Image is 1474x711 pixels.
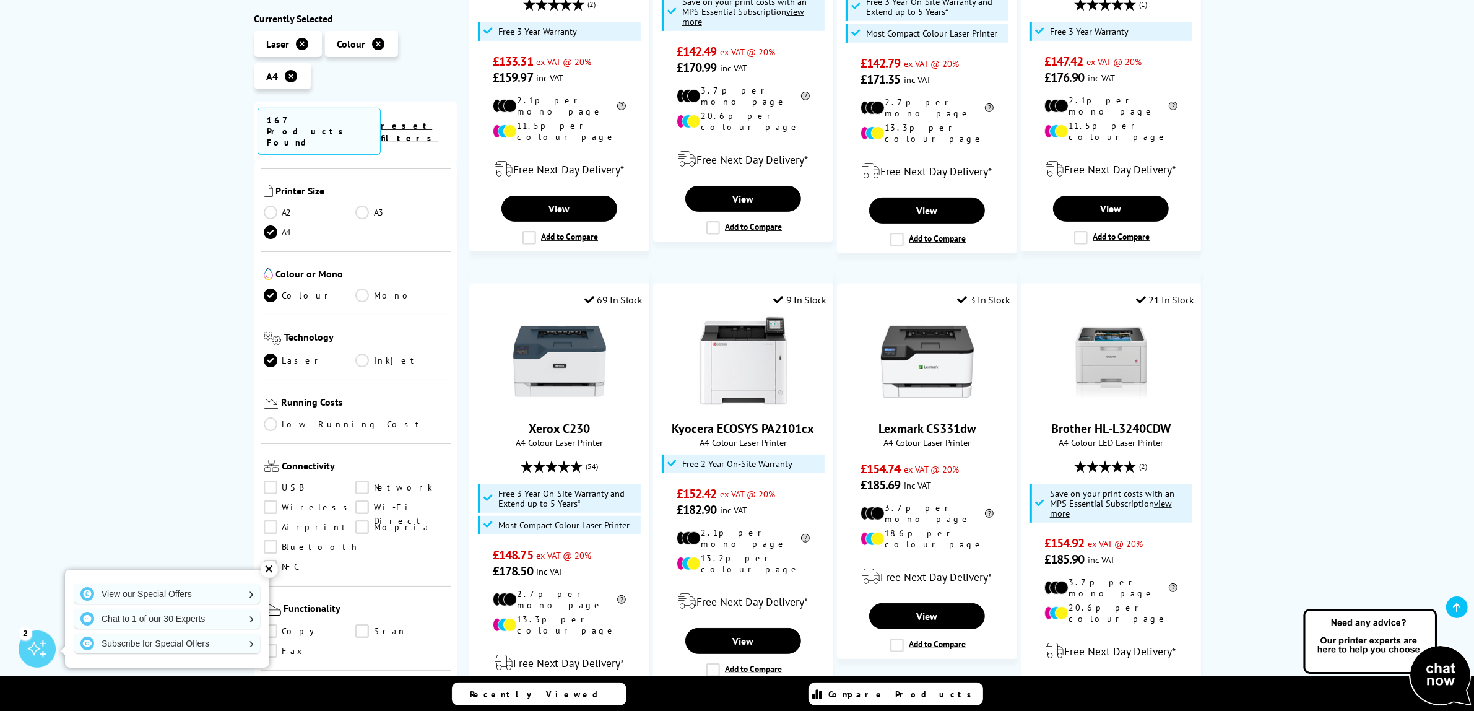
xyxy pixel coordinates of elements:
span: A4 Colour Laser Printer [476,437,643,448]
span: £182.90 [677,502,717,518]
a: NFC [264,560,356,574]
img: Functionality [264,602,281,616]
img: Printer Size [264,185,273,197]
a: Xerox C230 [529,421,590,437]
img: Xerox C230 [513,315,606,408]
u: view more [682,6,804,27]
img: Open Live Chat window [1301,607,1474,709]
a: A3 [355,206,448,219]
img: Connectivity [264,460,279,472]
span: £133.31 [493,53,533,69]
div: modal_delivery [1028,634,1194,668]
span: ex VAT @ 20% [904,58,959,69]
img: Kyocera ECOSYS PA2101cx [697,315,790,408]
span: Connectivity [282,460,448,474]
span: £185.90 [1044,551,1085,567]
a: Network [355,481,448,494]
span: £142.49 [677,43,717,59]
li: 2.1p per mono page [1044,95,1177,117]
span: Recently Viewed [470,689,611,700]
span: £185.69 [861,477,901,493]
img: Running Costs [264,396,279,409]
li: 3.7p per mono page [677,85,810,107]
div: 3 In Stock [957,294,1010,306]
a: View [685,186,800,212]
li: 2.7p per mono page [861,97,994,119]
span: Colour [337,38,366,50]
label: Add to Compare [522,231,598,245]
a: Lexmark CS331dw [881,398,974,411]
label: Add to Compare [706,221,782,235]
span: A4 Colour Laser Printer [844,437,1010,448]
a: A4 [264,225,356,239]
a: A2 [264,206,356,219]
a: USB [264,481,356,494]
span: £147.42 [1044,53,1083,69]
div: modal_delivery [844,154,1010,188]
label: Add to Compare [1074,231,1150,245]
span: £170.99 [677,59,717,76]
a: Fax [264,644,356,658]
a: View [869,603,984,629]
a: Subscribe for Special Offers [74,634,260,653]
div: modal_delivery [660,584,826,619]
span: Printer Size [276,185,448,199]
span: £154.92 [1044,535,1085,551]
a: Inkjet [355,354,448,367]
span: £152.42 [677,486,717,502]
span: £171.35 [861,71,901,87]
label: Add to Compare [890,233,966,246]
a: View [501,196,617,222]
li: 3.7p per mono page [861,502,994,525]
span: Functionality [284,602,448,618]
a: Kyocera ECOSYS PA2101cx [672,421,815,437]
div: 21 In Stock [1136,294,1194,306]
a: Wi-Fi Direct [355,500,448,514]
a: Scan [355,624,448,638]
li: 13.2p per colour page [677,552,810,575]
a: Copy [264,624,356,638]
span: £178.50 [493,563,533,579]
div: 9 In Stock [773,294,826,306]
li: 2.7p per mono page [493,588,626,611]
span: £154.74 [861,461,901,477]
span: ex VAT @ 20% [1086,56,1142,68]
li: 11.5p per colour page [493,120,626,142]
a: Xerox C230 [513,398,606,411]
span: Free 3 Year Warranty [1050,27,1129,37]
span: Free 3 Year On-Site Warranty and Extend up to 5 Years* [498,489,638,508]
a: Compare Products [809,683,983,705]
a: Airprint [264,520,356,534]
span: ex VAT @ 20% [536,549,591,561]
span: ex VAT @ 20% [720,488,775,500]
span: £176.90 [1044,69,1085,85]
span: Most Compact Colour Laser Printer [498,520,630,530]
a: View [869,198,984,224]
div: Currently Selected [254,12,457,25]
a: View our Special Offers [74,584,260,604]
span: (54) [586,455,598,478]
a: View [685,628,800,654]
span: ex VAT @ 20% [720,46,775,58]
a: Brother HL-L3240CDW [1065,398,1158,411]
span: inc VAT [720,62,747,74]
li: 11.5p per colour page [1044,120,1177,142]
span: Free 2 Year On-Site Warranty [682,459,792,469]
li: 20.6p per colour page [1044,602,1177,624]
div: modal_delivery [476,645,643,680]
span: inc VAT [536,72,563,84]
span: Compare Products [829,689,979,700]
span: inc VAT [720,504,747,516]
a: Lexmark CS331dw [878,421,976,437]
span: ex VAT @ 20% [904,463,959,475]
img: Technology [264,331,282,345]
span: inc VAT [1088,554,1115,565]
span: (2) [1140,455,1148,478]
span: £159.97 [493,69,533,85]
u: view more [1050,497,1172,519]
span: Running Costs [281,396,448,411]
div: modal_delivery [1028,152,1194,186]
span: £142.79 [861,55,901,71]
span: A4 Colour LED Laser Printer [1028,437,1194,448]
a: Colour [264,289,356,302]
